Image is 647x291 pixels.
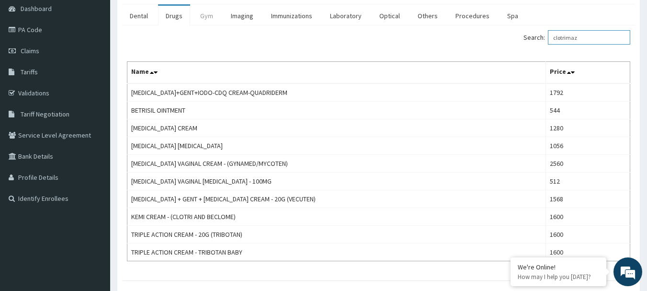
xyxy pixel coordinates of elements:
a: Immunizations [263,6,320,26]
div: Minimize live chat window [157,5,180,28]
a: Drugs [158,6,190,26]
td: 1600 [545,226,630,244]
span: Tariff Negotiation [21,110,69,118]
a: Spa [499,6,526,26]
img: d_794563401_company_1708531726252_794563401 [18,48,39,72]
td: [MEDICAL_DATA]+GENT+IODO-CDQ CREAM-QUADRIDERM [127,83,546,102]
td: [MEDICAL_DATA] VAGINAL CREAM - (GYNAMED/MYCOTEN) [127,155,546,173]
td: BETRISIL OINTMENT [127,102,546,119]
td: 1280 [545,119,630,137]
td: [MEDICAL_DATA] + GENT + [MEDICAL_DATA] CREAM - 20G (VECUTEN) [127,190,546,208]
span: Dashboard [21,4,52,13]
td: 1600 [545,208,630,226]
a: Imaging [223,6,261,26]
td: 1792 [545,83,630,102]
a: Others [410,6,445,26]
label: Search: [523,30,630,45]
a: Dental [122,6,156,26]
td: 2560 [545,155,630,173]
textarea: Type your message and hit 'Enter' [5,191,182,225]
td: [MEDICAL_DATA] CREAM [127,119,546,137]
td: [MEDICAL_DATA] [MEDICAL_DATA] [127,137,546,155]
td: 1568 [545,190,630,208]
th: Price [545,62,630,84]
a: Procedures [448,6,497,26]
span: Claims [21,47,39,55]
div: We're Online! [518,263,599,271]
span: We're online! [56,85,132,182]
td: 1600 [545,244,630,261]
td: 1056 [545,137,630,155]
input: Search: [548,30,630,45]
span: Tariffs [21,68,38,76]
th: Name [127,62,546,84]
td: KEMI CREAM - (CLOTRI AND BECLOME) [127,208,546,226]
td: 544 [545,102,630,119]
a: Gym [193,6,221,26]
td: [MEDICAL_DATA] VAGINAL [MEDICAL_DATA] - 100MG [127,173,546,190]
td: TRIPLE ACTION CREAM - TRIBOTAN BABY [127,244,546,261]
div: Chat with us now [50,54,161,66]
a: Laboratory [322,6,369,26]
td: 512 [545,173,630,190]
a: Optical [372,6,408,26]
p: How may I help you today? [518,273,599,281]
td: TRIPLE ACTION CREAM - 20G (TRIBOTAN) [127,226,546,244]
